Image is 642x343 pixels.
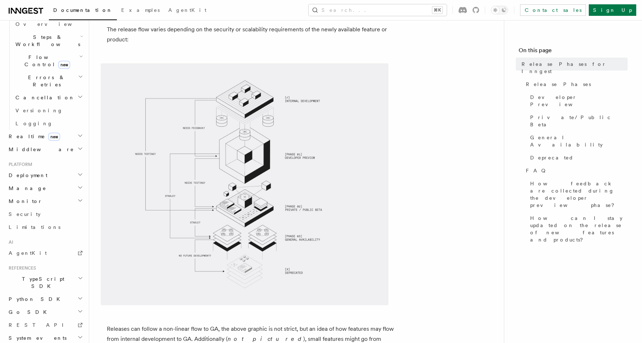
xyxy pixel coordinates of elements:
kbd: ⌘K [432,6,442,14]
a: FAQ [523,164,628,177]
a: Security [6,208,85,221]
span: General Availability [530,134,628,148]
a: Versioning [13,104,85,117]
a: General Availability [527,131,628,151]
button: Cancellation [13,91,85,104]
a: Documentation [49,2,117,20]
span: System events [6,334,67,342]
a: How feedback are collected during the developer preview phase? [527,177,628,212]
button: TypeScript SDK [6,272,85,293]
a: Limitations [6,221,85,234]
em: not pictured [228,335,303,342]
a: Deprecated [527,151,628,164]
p: The release flow varies depending on the security or scalability requirements of the newly availa... [107,24,395,45]
button: Errors & Retries [13,71,85,91]
button: Toggle dark mode [491,6,508,14]
a: AgentKit [164,2,211,19]
span: new [58,61,70,69]
span: Logging [15,121,53,126]
span: Documentation [53,7,113,13]
span: Release Phases for Inngest [522,60,628,75]
span: Developer Preview [530,94,628,108]
span: Monitor [6,198,42,205]
button: Steps & Workflows [13,31,85,51]
span: How feedback are collected during the developer preview phase? [530,180,628,209]
a: Release Phases [523,78,628,91]
span: Examples [121,7,160,13]
button: Flow Controlnew [13,51,85,71]
a: Private/Public Beta [527,111,628,131]
div: Inngest Functions [6,18,85,130]
span: Overview [15,21,90,27]
a: Sign Up [589,4,636,16]
span: Security [9,211,41,217]
span: Release Phases [526,81,591,88]
a: Overview [13,18,85,31]
span: AgentKit [168,7,206,13]
span: Python SDK [6,295,64,303]
span: Errors & Retries [13,74,78,88]
span: Go SDK [6,308,51,316]
button: Middleware [6,143,85,156]
a: Developer Preview [527,91,628,111]
a: Release Phases for Inngest [519,58,628,78]
img: Inngest Release Phases [101,63,388,305]
span: AgentKit [9,250,47,256]
button: Python SDK [6,293,85,306]
h4: On this page [519,46,628,58]
a: AgentKit [6,247,85,259]
a: How can I stay updated on the release of new features and products? [527,212,628,246]
a: Logging [13,117,85,130]
span: Private/Public Beta [530,114,628,128]
span: References [6,265,36,271]
span: Realtime [6,133,60,140]
span: Cancellation [13,94,75,101]
span: How can I stay updated on the release of new features and products? [530,215,628,243]
span: Versioning [15,108,63,113]
span: Manage [6,185,46,192]
a: Contact sales [520,4,586,16]
span: Middleware [6,146,74,153]
span: Deprecated [530,154,574,161]
span: Steps & Workflows [13,33,80,48]
span: FAQ [526,167,549,174]
span: AI [6,239,13,245]
span: new [48,133,60,141]
button: Go SDK [6,306,85,319]
span: REST API [9,322,70,328]
span: TypeScript SDK [6,275,78,290]
button: Deployment [6,169,85,182]
span: Platform [6,162,32,167]
span: Limitations [9,224,60,230]
a: Examples [117,2,164,19]
button: Search...⌘K [309,4,447,16]
a: REST API [6,319,85,331]
button: Realtimenew [6,130,85,143]
button: Manage [6,182,85,195]
button: Monitor [6,195,85,208]
span: Flow Control [13,54,79,68]
span: Deployment [6,172,47,179]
